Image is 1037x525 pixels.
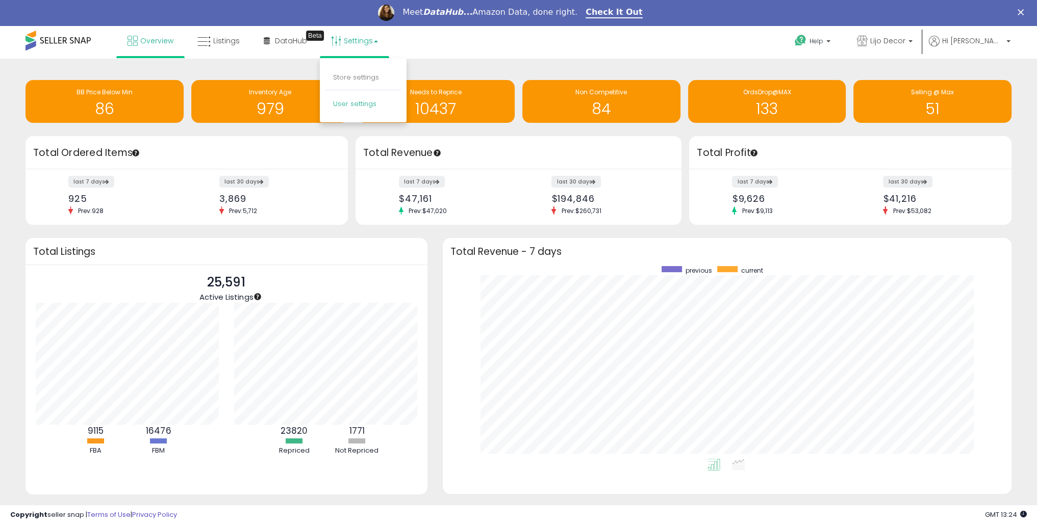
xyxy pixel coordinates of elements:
[199,292,253,302] span: Active Listings
[65,446,127,456] div: FBA
[219,193,330,204] div: 3,869
[68,176,114,188] label: last 7 days
[741,266,763,275] span: current
[10,510,177,520] div: seller snap | |
[929,36,1010,59] a: Hi [PERSON_NAME]
[333,72,379,82] a: Store settings
[378,5,394,21] img: Profile image for Georgie
[942,36,1003,46] span: Hi [PERSON_NAME]
[556,206,606,215] span: Prev: $260,731
[219,176,269,188] label: last 30 days
[888,206,936,215] span: Prev: $53,082
[224,206,262,215] span: Prev: 5,712
[88,425,104,437] b: 9115
[73,206,109,215] span: Prev: 928
[749,148,758,157] div: Tooltip anchor
[253,292,262,301] div: Tooltip anchor
[402,7,577,17] div: Meet Amazon Data, done right.
[399,193,511,204] div: $47,161
[199,273,253,292] p: 25,591
[10,510,47,519] strong: Copyright
[794,34,807,47] i: Get Help
[333,99,376,109] a: User settings
[146,425,171,437] b: 16476
[68,193,179,204] div: 925
[264,446,325,456] div: Repriced
[306,31,324,41] div: Tooltip anchor
[527,100,675,117] h1: 84
[1018,9,1028,15] div: Close
[128,446,189,456] div: FBM
[213,36,240,46] span: Listings
[575,88,627,96] span: Non Competitive
[132,510,177,519] a: Privacy Policy
[737,206,777,215] span: Prev: $9,113
[551,193,664,204] div: $194,846
[87,510,131,519] a: Terms of Use
[196,100,344,117] h1: 979
[363,146,674,160] h3: Total Revenue
[77,88,133,96] span: BB Price Below Min
[551,176,601,188] label: last 30 days
[697,146,1004,160] h3: Total Profit
[688,80,846,123] a: OrdsDrop@MAX 133
[911,88,954,96] span: Selling @ Max
[849,25,920,59] a: Lijo Decor
[357,80,515,123] a: Needs to Reprice 10437
[326,446,388,456] div: Not Repriced
[693,100,841,117] h1: 133
[33,146,340,160] h3: Total Ordered Items
[450,248,1004,255] h3: Total Revenue - 7 days
[275,36,307,46] span: DataHub
[686,266,712,275] span: previous
[349,425,365,437] b: 1771
[140,36,173,46] span: Overview
[190,25,247,56] a: Listings
[743,88,791,96] span: OrdsDrop@MAX
[883,176,932,188] label: last 30 days
[858,100,1006,117] h1: 51
[586,7,643,18] a: Check It Out
[399,176,445,188] label: last 7 days
[870,36,905,46] span: Lijo Decor
[191,80,349,123] a: Inventory Age 979
[410,88,462,96] span: Needs to Reprice
[26,80,184,123] a: BB Price Below Min 86
[883,193,994,204] div: $41,216
[281,425,308,437] b: 23820
[33,248,420,255] h3: Total Listings
[810,37,823,45] span: Help
[732,176,778,188] label: last 7 days
[323,25,386,56] a: Settings
[249,88,291,96] span: Inventory Age
[787,27,841,58] a: Help
[423,7,472,17] i: DataHub...
[31,100,179,117] h1: 86
[362,100,510,117] h1: 10437
[131,148,140,157] div: Tooltip anchor
[985,510,1027,519] span: 2025-09-15 13:24 GMT
[403,206,452,215] span: Prev: $47,020
[256,25,315,56] a: DataHub
[433,148,442,157] div: Tooltip anchor
[853,80,1011,123] a: Selling @ Max 51
[732,193,843,204] div: $9,626
[522,80,680,123] a: Non Competitive 84
[120,25,181,56] a: Overview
